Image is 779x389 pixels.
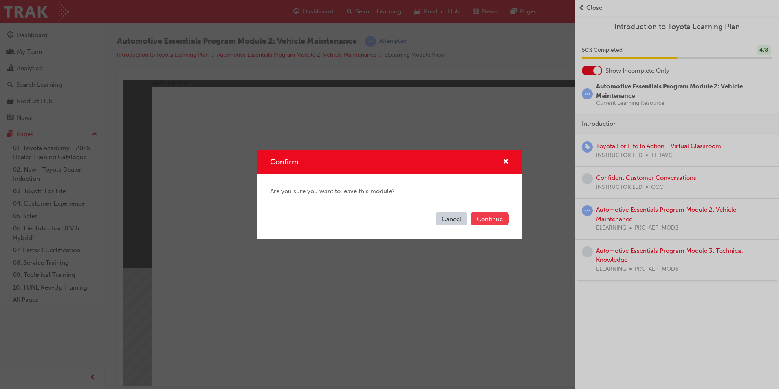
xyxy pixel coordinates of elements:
span: cross-icon [503,159,509,166]
button: Cancel [436,212,467,225]
button: cross-icon [503,157,509,167]
button: Continue [471,212,509,225]
div: Confirm [257,150,522,239]
span: Confirm [270,157,298,166]
div: Are you sure you want to leave this module? [257,174,522,209]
